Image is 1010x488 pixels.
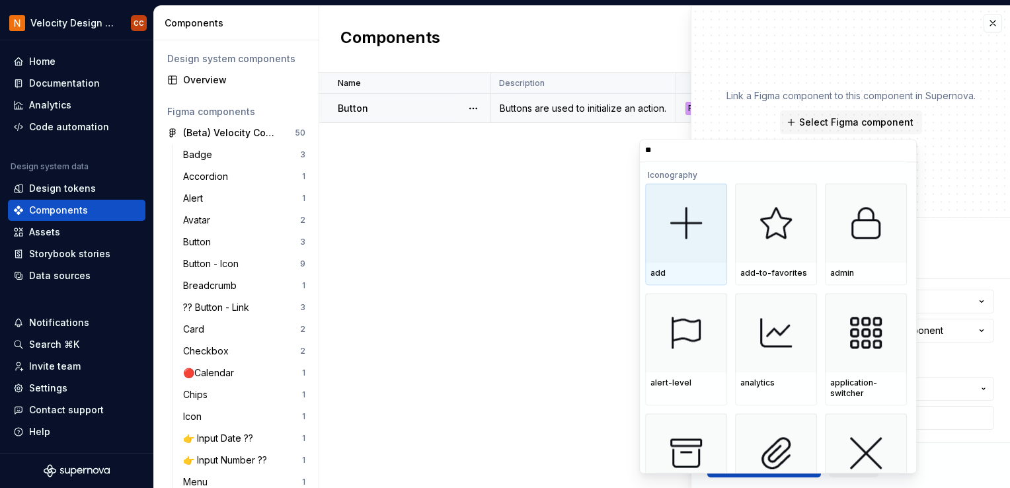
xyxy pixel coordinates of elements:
[645,162,907,183] div: Iconography
[8,51,145,72] a: Home
[178,166,311,187] a: Accordion1
[8,356,145,377] a: Invite team
[162,69,311,91] a: Overview
[830,268,902,278] div: admin
[29,55,56,68] div: Home
[300,215,305,225] div: 2
[29,425,50,438] div: Help
[178,341,311,362] a: Checkbox2
[29,316,89,329] div: Notifications
[178,319,311,340] a: Card2
[183,214,215,227] div: Avatar
[726,89,976,102] p: Link a Figma component to this component in Supernova.
[29,204,88,217] div: Components
[8,312,145,333] button: Notifications
[29,338,79,351] div: Search ⌘K
[183,454,272,467] div: 👉 Input Number ??
[8,421,145,442] button: Help
[300,259,305,269] div: 9
[29,77,100,90] div: Documentation
[780,110,922,134] button: Select Figma component
[178,406,311,427] a: Icon1
[300,237,305,247] div: 3
[295,128,305,138] div: 50
[29,403,104,417] div: Contact support
[165,17,313,30] div: Components
[178,362,311,384] a: 🔴Calendar1
[8,222,145,243] a: Assets
[29,269,91,282] div: Data sources
[183,257,244,270] div: Button - Icon
[178,188,311,209] a: Alert1
[302,433,305,444] div: 1
[740,268,812,278] div: add-to-favorites
[11,161,89,172] div: Design system data
[338,102,368,115] p: Button
[302,389,305,400] div: 1
[340,27,440,51] h2: Components
[740,378,812,388] div: analytics
[29,120,109,134] div: Code automation
[302,411,305,422] div: 1
[183,388,213,401] div: Chips
[29,225,60,239] div: Assets
[178,384,311,405] a: Chips1
[178,144,311,165] a: Badge3
[492,102,675,115] div: Buttons are used to initialize an action.
[8,265,145,286] a: Data sources
[178,450,311,471] a: 👉 Input Number ??1
[29,182,96,195] div: Design tokens
[183,235,216,249] div: Button
[300,302,305,313] div: 3
[134,18,144,28] div: CC
[650,378,722,388] div: alert-level
[302,280,305,291] div: 1
[302,368,305,378] div: 1
[8,178,145,199] a: Design tokens
[183,366,239,380] div: 🔴Calendar
[3,9,151,37] button: Velocity Design System by NAVEXCC
[183,148,217,161] div: Badge
[830,378,902,399] div: application-switcher
[302,171,305,182] div: 1
[183,126,282,140] div: (Beta) Velocity Components
[685,102,744,115] div: Figma design
[178,231,311,253] a: Button3
[183,170,233,183] div: Accordion
[162,122,311,143] a: (Beta) Velocity Components50
[167,52,305,65] div: Design system components
[8,334,145,355] button: Search ⌘K
[30,17,115,30] div: Velocity Design System by NAVEX
[183,432,258,445] div: 👉 Input Date ??
[178,210,311,231] a: Avatar2
[44,464,110,477] svg: Supernova Logo
[183,301,254,314] div: ?? Button - Link
[799,116,913,129] span: Select Figma component
[8,200,145,221] a: Components
[167,105,305,118] div: Figma components
[8,243,145,264] a: Storybook stories
[650,268,722,278] div: add
[29,360,81,373] div: Invite team
[178,297,311,318] a: ?? Button - Link3
[29,382,67,395] div: Settings
[183,279,242,292] div: Breadcrumb
[302,477,305,487] div: 1
[302,193,305,204] div: 1
[8,73,145,94] a: Documentation
[178,428,311,449] a: 👉 Input Date ??1
[8,116,145,138] a: Code automation
[183,410,207,423] div: Icon
[338,78,361,89] p: Name
[8,399,145,421] button: Contact support
[499,78,545,89] p: Description
[300,149,305,160] div: 3
[8,378,145,399] a: Settings
[178,275,311,296] a: Breadcrumb1
[300,346,305,356] div: 2
[178,253,311,274] a: Button - Icon9
[9,15,25,31] img: bb28370b-b938-4458-ba0e-c5bddf6d21d4.png
[183,192,208,205] div: Alert
[29,247,110,261] div: Storybook stories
